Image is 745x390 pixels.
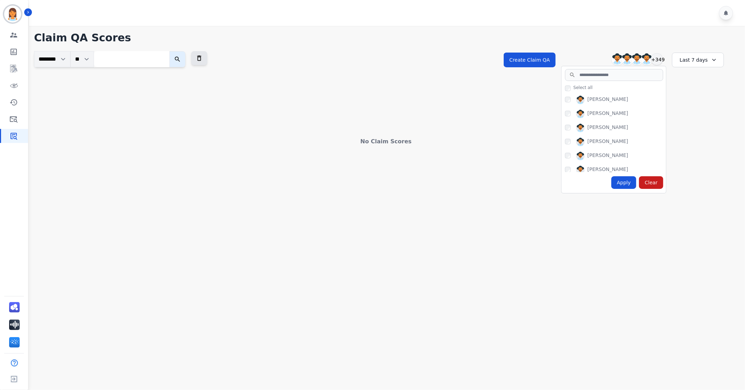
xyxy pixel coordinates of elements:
[611,176,637,189] div: Apply
[651,53,663,65] div: +349
[34,137,738,146] div: No Claim Scores
[588,138,628,146] div: [PERSON_NAME]
[4,6,21,22] img: Bordered avatar
[639,176,663,189] div: Clear
[504,53,556,67] button: Create Claim QA
[588,124,628,132] div: [PERSON_NAME]
[588,152,628,160] div: [PERSON_NAME]
[573,85,593,90] span: Select all
[588,96,628,104] div: [PERSON_NAME]
[588,166,628,174] div: [PERSON_NAME]
[34,32,738,44] h1: Claim QA Scores
[672,53,724,67] div: Last 7 days
[588,110,628,118] div: [PERSON_NAME]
